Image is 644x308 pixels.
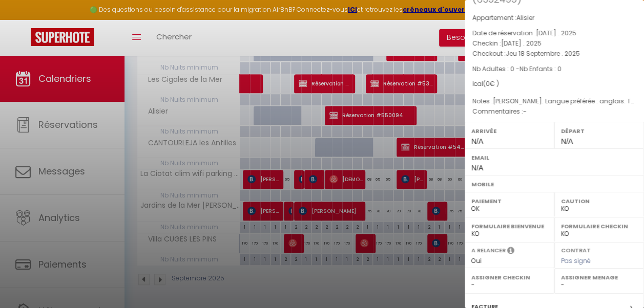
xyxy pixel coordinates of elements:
[561,137,573,145] span: N/A
[501,39,542,48] span: [DATE] . 2025
[471,126,548,136] label: Arrivée
[472,64,562,73] span: Nb Adultes : 0 -
[561,196,637,206] label: Caution
[506,49,580,58] span: Jeu 18 Septembre . 2025
[516,13,534,22] span: Alisier
[536,29,576,37] span: [DATE] . 2025
[561,272,637,282] label: Assigner Menage
[471,221,548,231] label: Formulaire Bienvenue
[471,164,483,172] span: N/A
[471,152,637,163] label: Email
[471,179,637,189] label: Mobile
[472,79,636,89] div: Ical
[561,221,637,231] label: Formulaire Checkin
[472,49,636,59] p: Checkout :
[561,256,591,265] span: Pas signé
[507,246,514,257] i: Sélectionner OUI si vous souhaiter envoyer les séquences de messages post-checkout
[472,38,636,49] p: Checkin :
[561,126,637,136] label: Départ
[472,28,636,38] p: Date de réservation :
[472,96,636,106] p: Notes :
[471,196,548,206] label: Paiement
[486,79,490,88] span: 0
[471,246,506,255] label: A relancer
[523,107,527,116] span: -
[471,137,483,145] span: N/A
[520,64,562,73] span: Nb Enfants : 0
[472,13,636,23] p: Appartement :
[471,272,548,282] label: Assigner Checkin
[561,246,591,253] label: Contrat
[8,4,39,35] button: Ouvrir le widget de chat LiveChat
[472,106,636,117] p: Commentaires :
[483,79,499,88] span: ( € )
